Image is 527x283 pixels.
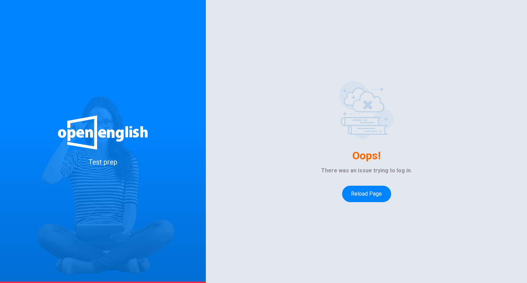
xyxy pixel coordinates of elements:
[58,115,148,150] img: logo
[321,167,412,175] span: There was an issue trying to log in.
[342,186,391,202] button: Reload page
[339,81,394,139] img: Empty
[89,158,117,166] span: Test prep
[352,150,381,161] h4: Oops!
